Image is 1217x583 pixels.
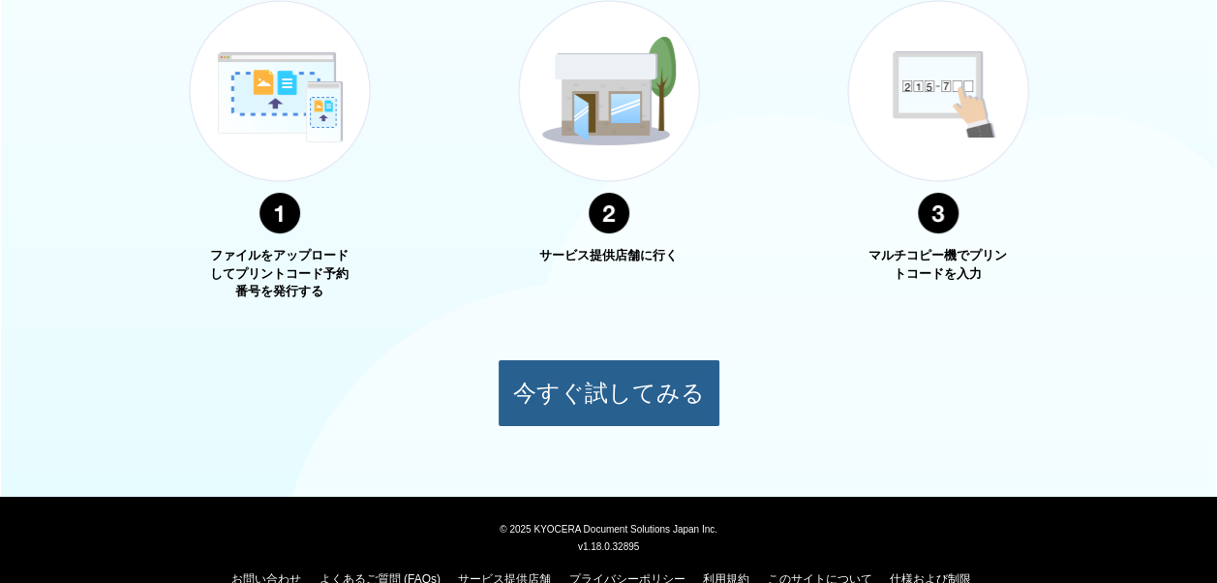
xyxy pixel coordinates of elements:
[578,540,639,552] span: v1.18.0.32895
[536,247,682,265] p: サービス提供店舗に行く
[866,247,1011,283] p: マルチコピー機でプリントコードを入力
[500,522,717,535] span: © 2025 KYOCERA Document Solutions Japan Inc.
[207,247,352,301] p: ファイルをアップロードしてプリントコード予約番号を発行する
[498,359,720,427] button: 今すぐ試してみる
